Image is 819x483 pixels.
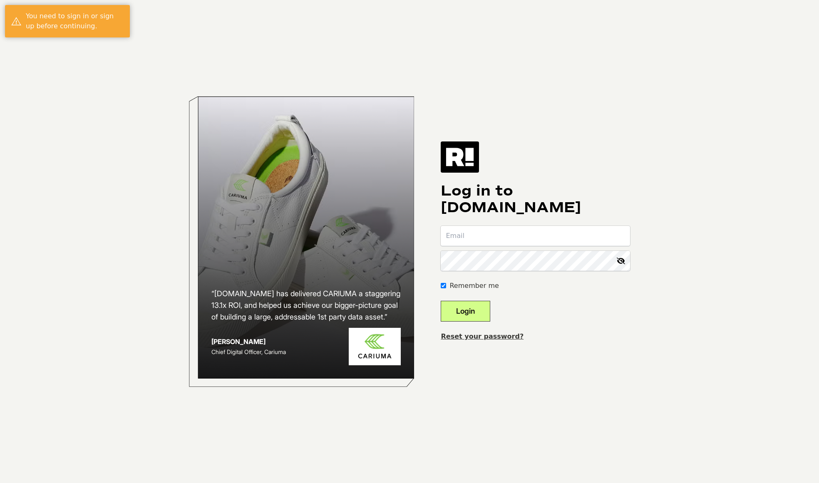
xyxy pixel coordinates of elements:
a: Reset your password? [441,332,524,340]
h2: “[DOMAIN_NAME] has delivered CARIUMA a staggering 13.1x ROI, and helped us achieve our bigger-pic... [211,288,401,323]
strong: [PERSON_NAME] [211,337,266,346]
img: Cariuma [349,328,401,366]
div: You need to sign in or sign up before continuing. [26,11,124,31]
span: Chief Digital Officer, Cariuma [211,348,286,355]
input: Email [441,226,630,246]
button: Login [441,301,490,322]
label: Remember me [449,281,499,291]
h1: Log in to [DOMAIN_NAME] [441,183,630,216]
img: Retention.com [441,141,479,172]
